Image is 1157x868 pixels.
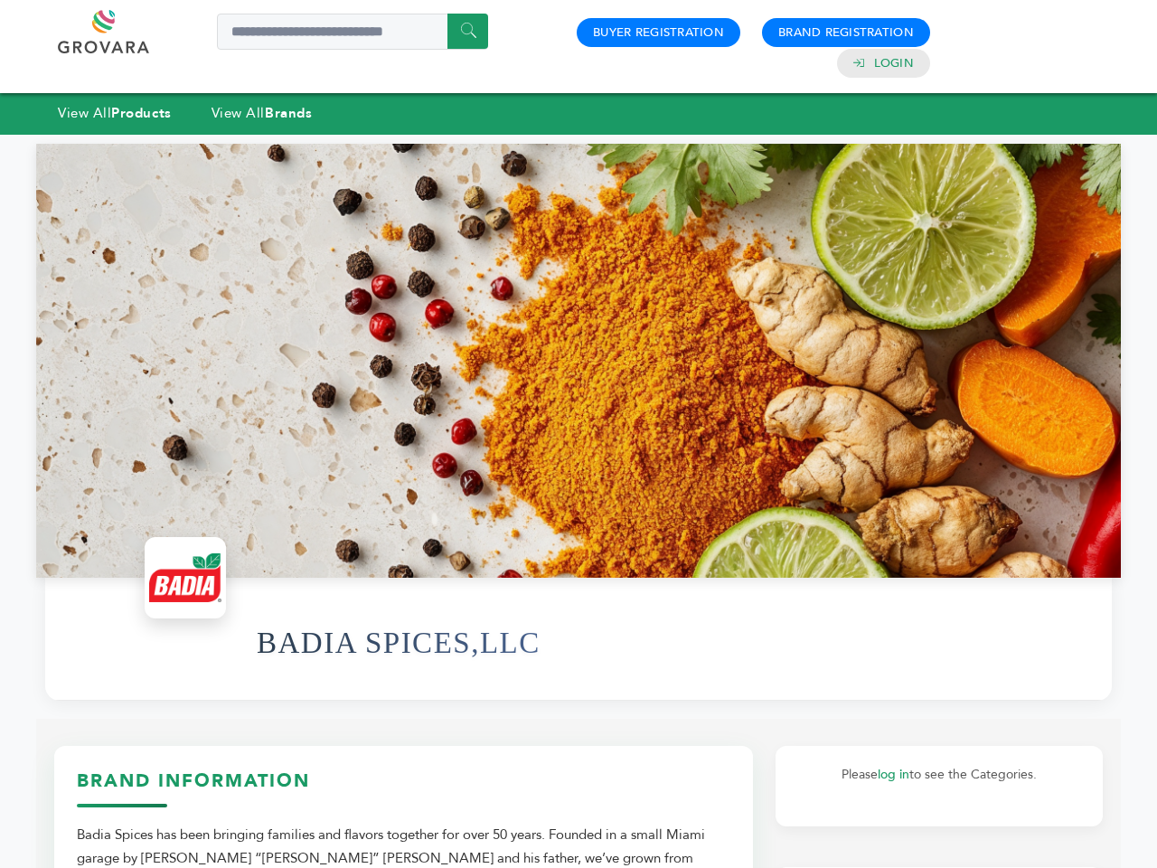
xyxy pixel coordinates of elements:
[111,104,171,122] strong: Products
[794,764,1085,786] p: Please to see the Categories.
[217,14,488,50] input: Search a product or brand...
[878,766,909,783] a: log in
[265,104,312,122] strong: Brands
[77,769,730,807] h3: Brand Information
[149,542,221,614] img: BADIA SPICES,LLC Logo
[593,24,724,41] a: Buyer Registration
[212,104,313,122] a: View AllBrands
[874,55,914,71] a: Login
[778,24,914,41] a: Brand Registration
[257,599,541,687] h1: BADIA SPICES,LLC
[58,104,172,122] a: View AllProducts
